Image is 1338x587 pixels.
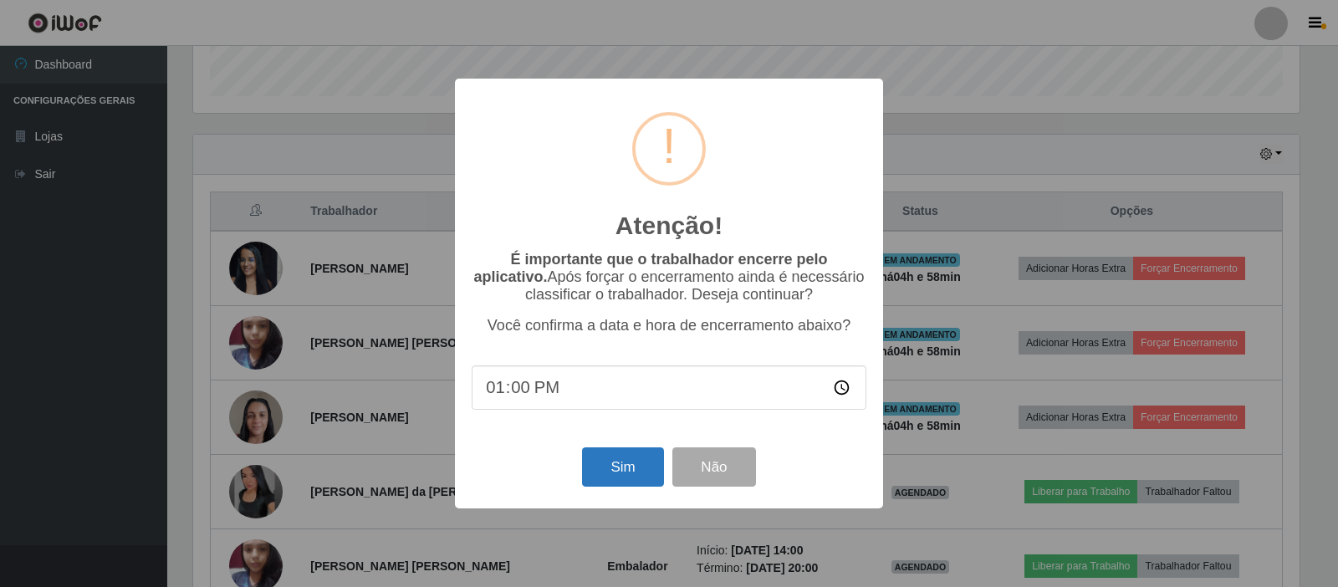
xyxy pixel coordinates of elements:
[615,211,723,241] h2: Atenção!
[472,317,866,334] p: Você confirma a data e hora de encerramento abaixo?
[473,251,827,285] b: É importante que o trabalhador encerre pelo aplicativo.
[472,251,866,304] p: Após forçar o encerramento ainda é necessário classificar o trabalhador. Deseja continuar?
[672,447,755,487] button: Não
[582,447,663,487] button: Sim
